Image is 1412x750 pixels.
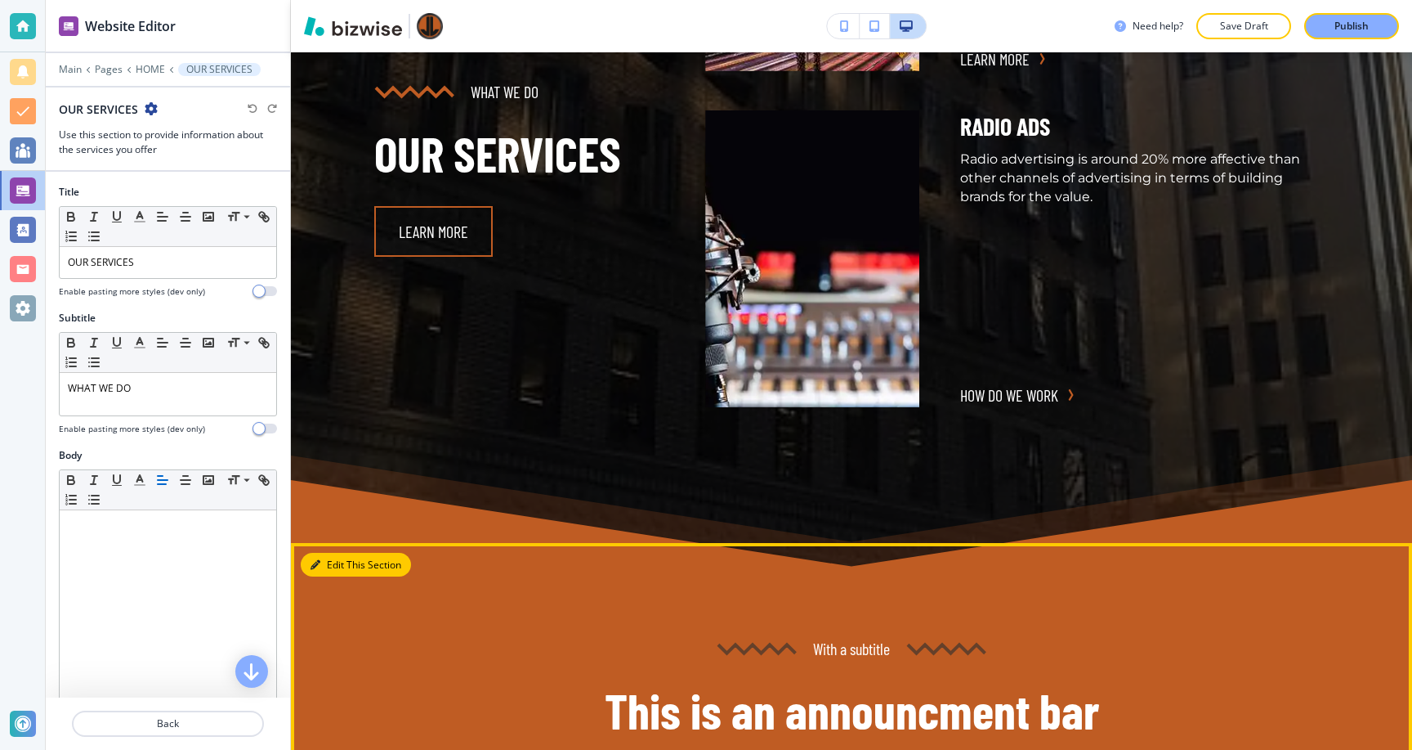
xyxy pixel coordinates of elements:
h3: Use this section to provide information about the services you offer [59,128,277,157]
button: Pages [95,64,123,75]
button: Publish [1304,13,1399,39]
img: editor icon [59,16,78,36]
h4: Enable pasting more styles (dev only) [59,423,205,435]
h2: Body [59,448,82,463]
h2: Title [59,185,79,200]
p: Back [74,716,262,731]
p: WHAT WE DO [68,381,268,396]
button: Edit This Section [301,553,411,577]
p: Publish [1334,19,1369,34]
button: LEARN MORE [960,47,1030,71]
h6: WHAT WE DO [471,82,538,101]
button: HOME [136,64,165,75]
p: This is an announcment bar [605,678,1099,743]
button: OUR SERVICES [178,63,261,76]
h2: Subtitle [59,311,96,326]
button: Main [59,64,82,75]
img: Your Logo [417,13,443,39]
h3: Need help? [1133,19,1183,34]
h2: OUR SERVICES [59,101,138,118]
p: Save Draft [1218,19,1270,34]
img: Bizwise Logo [304,16,402,36]
button: Learn More [374,206,493,257]
p: With a subtitle [813,639,890,658]
p: OUR SERVICES [186,64,252,75]
h4: Enable pasting more styles (dev only) [59,285,205,298]
h2: OUR SERVICES [374,121,666,186]
button: Save Draft [1196,13,1291,39]
h2: Website Editor [85,16,176,36]
h5: RADIO ADS [960,110,1050,143]
button: HOW DO WE WORK [960,383,1058,407]
p: Radio advertising is around 20% more affective than other channels of advertising in terms of bui... [960,150,1329,206]
p: OUR SERVICES [68,255,268,270]
img: RADIO ADS [705,110,919,407]
button: Back [72,711,264,737]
